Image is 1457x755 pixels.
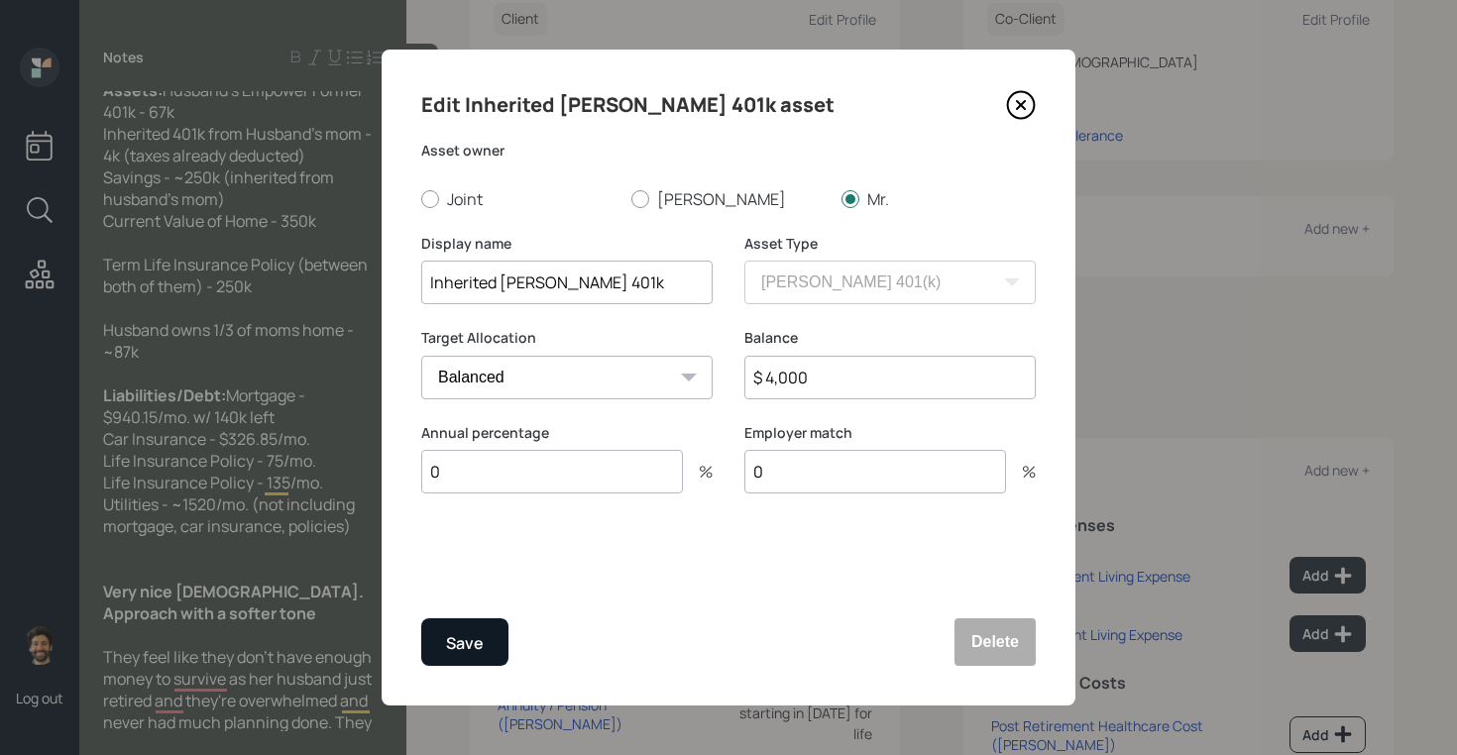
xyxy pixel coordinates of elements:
label: Annual percentage [421,423,713,443]
div: Save [446,630,484,657]
label: Balance [744,328,1036,348]
div: % [683,464,713,480]
label: Mr. [841,188,1036,210]
h4: Edit Inherited [PERSON_NAME] 401k asset [421,89,835,121]
label: Asset Type [744,234,1036,254]
div: % [1006,464,1036,480]
button: Delete [954,618,1036,666]
button: Save [421,618,508,666]
label: Asset owner [421,141,1036,161]
label: Employer match [744,423,1036,443]
label: [PERSON_NAME] [631,188,826,210]
label: Display name [421,234,713,254]
label: Target Allocation [421,328,713,348]
label: Joint [421,188,616,210]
